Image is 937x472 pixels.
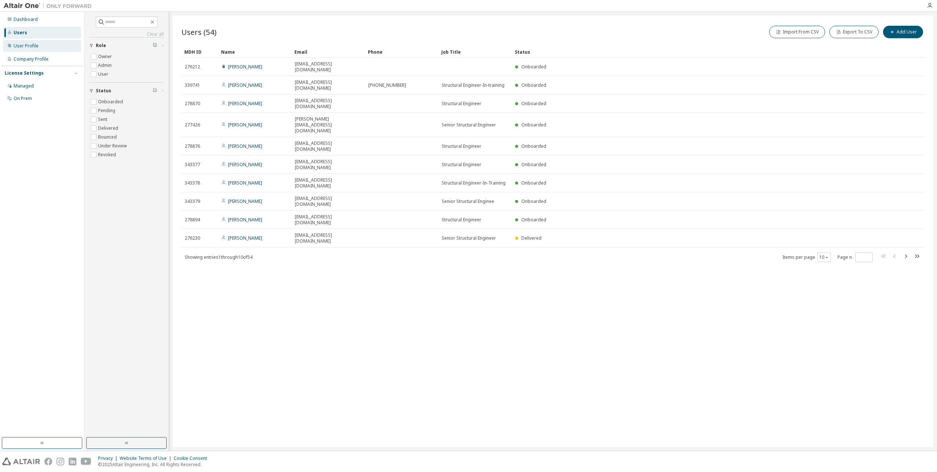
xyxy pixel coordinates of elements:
[228,122,262,128] a: [PERSON_NAME]
[98,52,113,61] label: Owner
[769,26,825,38] button: Import From CSV
[89,31,164,37] a: Clear all
[5,70,44,76] div: License Settings
[228,143,262,149] a: [PERSON_NAME]
[98,455,120,461] div: Privacy
[14,83,34,89] div: Managed
[295,196,362,207] span: [EMAIL_ADDRESS][DOMAIN_NAME]
[442,162,481,168] span: Structural Engineer
[442,82,504,88] span: Structural Engineer-In-training
[185,82,200,88] span: 339741
[442,143,481,149] span: Structural Engineer
[521,82,546,88] span: Onboarded
[295,61,362,73] span: [EMAIL_ADDRESS][DOMAIN_NAME]
[81,458,91,465] img: youtube.svg
[295,98,362,110] span: [EMAIL_ADDRESS][DOMAIN_NAME]
[515,46,886,58] div: Status
[819,254,829,260] button: 10
[98,124,120,133] label: Delivered
[521,217,546,223] span: Onboarded
[228,100,262,107] a: [PERSON_NAME]
[98,115,109,124] label: Sent
[782,253,831,262] span: Items per page
[96,88,111,94] span: Status
[521,122,546,128] span: Onboarded
[89,83,164,99] button: Status
[153,88,157,94] span: Clear filter
[368,82,406,88] span: [PHONE_NUMBER]
[295,214,362,226] span: [EMAIL_ADDRESS][DOMAIN_NAME]
[228,235,262,241] a: [PERSON_NAME]
[185,254,253,260] span: Showing entries 1 through 10 of 54
[98,97,124,106] label: Onboarded
[442,122,496,128] span: Senior Structural Engineer
[185,199,200,204] span: 343379
[295,232,362,244] span: [EMAIL_ADDRESS][DOMAIN_NAME]
[57,458,64,465] img: instagram.svg
[829,26,879,38] button: Export To CSV
[521,64,546,70] span: Onboarded
[521,198,546,204] span: Onboarded
[295,79,362,91] span: [EMAIL_ADDRESS][DOMAIN_NAME]
[98,142,128,150] label: Under Review
[295,177,362,189] span: [EMAIL_ADDRESS][DOMAIN_NAME]
[521,100,546,107] span: Onboarded
[174,455,211,461] div: Cookie Consent
[521,161,546,168] span: Onboarded
[442,217,481,223] span: Structural Engineer
[442,235,496,241] span: Senior Structural Engineer
[837,253,873,262] span: Page n.
[153,43,157,49] span: Clear filter
[883,26,923,38] button: Add User
[228,180,262,186] a: [PERSON_NAME]
[14,56,48,62] div: Company Profile
[98,461,211,468] p: © 2025 Altair Engineering, Inc. All Rights Reserved.
[185,235,200,241] span: 276230
[14,96,32,101] div: On Prem
[184,46,215,58] div: MDH ID
[185,162,200,168] span: 343377
[228,198,262,204] a: [PERSON_NAME]
[228,161,262,168] a: [PERSON_NAME]
[295,140,362,152] span: [EMAIL_ADDRESS][DOMAIN_NAME]
[521,143,546,149] span: Onboarded
[89,37,164,54] button: Role
[14,17,38,22] div: Dashboard
[442,101,481,107] span: Structural Engineer
[120,455,174,461] div: Website Terms of Use
[185,122,200,128] span: 277426
[221,46,289,58] div: Name
[4,2,95,10] img: Altair One
[98,70,110,79] label: User
[228,82,262,88] a: [PERSON_NAME]
[44,458,52,465] img: facebook.svg
[14,30,27,36] div: Users
[185,180,200,186] span: 343378
[185,217,200,223] span: 278894
[228,217,262,223] a: [PERSON_NAME]
[295,159,362,171] span: [EMAIL_ADDRESS][DOMAIN_NAME]
[185,101,200,107] span: 278870
[14,43,39,49] div: User Profile
[294,46,362,58] div: Email
[295,116,362,134] span: [PERSON_NAME][EMAIL_ADDRESS][DOMAIN_NAME]
[2,458,40,465] img: altair_logo.svg
[98,106,117,115] label: Pending
[98,61,113,70] label: Admin
[98,150,117,159] label: Revoked
[185,143,200,149] span: 278876
[442,199,494,204] span: Senior Structural Enginee
[185,64,200,70] span: 276212
[441,46,509,58] div: Job Title
[98,133,118,142] label: Bounced
[521,235,542,241] span: Delivered
[368,46,435,58] div: Phone
[521,180,546,186] span: Onboarded
[228,64,262,70] a: [PERSON_NAME]
[96,43,106,49] span: Role
[69,458,76,465] img: linkedin.svg
[442,180,506,186] span: Structural Engineer-In-Training
[181,27,217,37] span: Users (54)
